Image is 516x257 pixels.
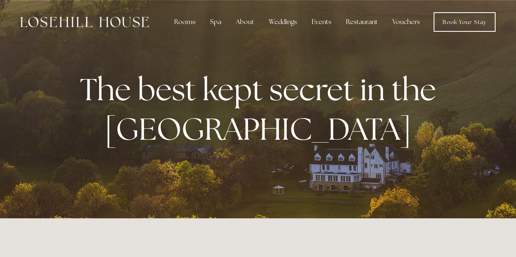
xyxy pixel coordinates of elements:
[434,12,496,32] a: Book Your Stay
[20,17,149,27] img: Losehill House
[305,14,338,30] div: Events
[229,14,261,30] div: About
[80,69,443,149] strong: The best kept secret in the [GEOGRAPHIC_DATA]
[204,14,228,30] div: Spa
[386,14,426,30] a: Vouchers
[339,14,384,30] div: Restaurant
[168,14,202,30] div: Rooms
[262,14,303,30] div: Weddings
